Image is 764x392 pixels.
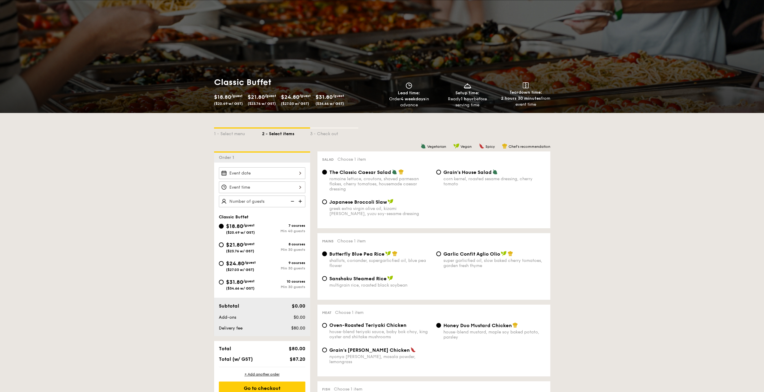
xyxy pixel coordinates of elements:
[243,242,255,246] span: /guest
[392,169,397,175] img: icon-vegetarian.fe4039eb.svg
[410,347,416,352] img: icon-spicy.37a8142b.svg
[262,223,305,228] div: 7 courses
[316,94,333,100] span: $31.80
[443,169,492,175] span: Grain's House Salad
[219,326,243,331] span: Delivery fee
[443,258,545,268] div: super garlicfied oil, slow baked cherry tomatoes, garden fresh thyme
[248,102,276,106] span: ($23.76 w/ GST)
[398,169,404,175] img: icon-chef-hat.a58ddaea.svg
[322,239,334,243] span: Mains
[329,199,387,205] span: Japanese Broccoli Slaw
[440,96,494,108] div: Ready before serving time
[219,261,224,266] input: $24.80/guest($27.03 w/ GST)9 coursesMin 30 guests
[243,223,255,227] span: /guest
[219,303,239,309] span: Subtotal
[509,90,542,95] span: Teardown time:
[453,143,459,149] img: icon-vegan.f8ff3823.svg
[226,242,243,248] span: $21.80
[485,144,495,149] span: Spicy
[281,94,299,100] span: $24.80
[219,167,305,179] input: Event date
[479,143,484,149] img: icon-spicy.37a8142b.svg
[400,96,425,102] strong: 4 weekdays
[262,129,310,137] div: 2 - Select items
[329,276,387,281] span: Sanshoku Steamed Rice
[333,94,344,98] span: /guest
[219,280,224,284] input: $31.80/guest($34.66 w/ GST)10 coursesMin 30 guests
[219,214,249,220] span: Classic Buffet
[287,196,296,207] img: icon-reduce.1d2dbef1.svg
[288,346,305,351] span: $80.00
[329,258,431,268] div: shallots, coriander, supergarlicfied oil, blue pea flower
[508,251,513,256] img: icon-chef-hat.a58ddaea.svg
[337,239,366,244] span: Choose 1 item
[385,251,391,256] img: icon-vegan.f8ff3823.svg
[231,94,243,98] span: /guest
[219,155,237,160] span: Order 1
[443,251,500,257] span: Garlic Confit Aglio Olio
[226,223,243,229] span: $18.80
[226,230,255,235] span: ($20.49 w/ GST)
[226,286,255,290] span: ($34.66 w/ GST)
[492,169,498,175] img: icon-vegetarian.fe4039eb.svg
[329,251,385,257] span: Butterfly Blue Pea Rice
[226,279,243,285] span: $31.80
[244,260,256,265] span: /guest
[219,242,224,247] input: $21.80/guest($23.76 w/ GST)8 coursesMin 30 guests
[214,94,231,100] span: $18.80
[322,199,327,204] input: Japanese Broccoli Slawgreek extra virgin olive oil, kizami [PERSON_NAME], yuzu soy-sesame dressing
[219,372,305,377] div: + Add another order
[322,157,334,162] span: Salad
[322,348,327,352] input: Grain's [PERSON_NAME] Chickennyonya [PERSON_NAME], masala powder, lemongrass
[461,96,474,102] strong: 1 hour
[219,181,305,193] input: Event time
[316,102,344,106] span: ($34.66 w/ GST)
[214,102,243,106] span: ($20.49 w/ GST)
[512,322,518,328] img: icon-chef-hat.a58ddaea.svg
[398,90,420,96] span: Lead time:
[293,315,305,320] span: $0.00
[248,94,265,100] span: $21.80
[461,144,472,149] span: Vegan
[404,82,413,89] img: icon-clock.2db775ea.svg
[322,323,327,328] input: Oven-Roasted Teriyaki Chickenhouse-blend teriyaki sauce, baby bok choy, king oyster and shiitake ...
[334,387,362,392] span: Choose 1 item
[499,96,553,108] div: from event time
[262,248,305,252] div: Min 30 guests
[214,129,262,137] div: 1 - Select menu
[262,242,305,246] div: 8 courses
[226,260,244,267] span: $24.80
[219,224,224,229] input: $18.80/guest($20.49 w/ GST)7 coursesMin 40 guests
[262,266,305,270] div: Min 30 guests
[296,196,305,207] img: icon-add.58712e84.svg
[281,102,309,106] span: ($27.03 w/ GST)
[387,275,393,281] img: icon-vegan.f8ff3823.svg
[262,279,305,284] div: 10 courses
[392,251,397,256] img: icon-chef-hat.a58ddaea.svg
[291,326,305,331] span: $80.00
[226,268,254,272] span: ($27.03 w/ GST)
[436,251,441,256] input: Garlic Confit Aglio Oliosuper garlicfied oil, slow baked cherry tomatoes, garden fresh thyme
[262,285,305,289] div: Min 30 guests
[322,170,327,175] input: The Classic Caesar Saladromaine lettuce, croutons, shaved parmesan flakes, cherry tomatoes, house...
[523,82,529,88] img: icon-teardown.65201eee.svg
[329,176,431,192] div: romaine lettuce, croutons, shaved parmesan flakes, cherry tomatoes, housemade caesar dressing
[502,143,507,149] img: icon-chef-hat.a58ddaea.svg
[501,251,507,256] img: icon-vegan.f8ff3823.svg
[243,279,255,283] span: /guest
[262,229,305,233] div: Min 40 guests
[322,251,327,256] input: Butterfly Blue Pea Riceshallots, coriander, supergarlicfied oil, blue pea flower
[443,176,545,187] div: corn kernel, roasted sesame dressing, cherry tomato
[322,387,330,391] span: Fish
[421,143,426,149] img: icon-vegetarian.fe4039eb.svg
[289,356,305,362] span: $87.20
[443,323,512,328] span: Honey Duo Mustard Chicken
[436,323,441,328] input: Honey Duo Mustard Chickenhouse-blend mustard, maple soy baked potato, parsley
[329,322,406,328] span: Oven-Roasted Teriyaki Chicken
[382,96,436,108] div: Order in advance
[509,144,550,149] span: Chef's recommendation
[329,283,431,288] div: multigrain rice, roasted black soybean
[219,315,236,320] span: Add-ons
[322,311,331,315] span: Meat
[436,170,441,175] input: Grain's House Saladcorn kernel, roasted sesame dressing, cherry tomato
